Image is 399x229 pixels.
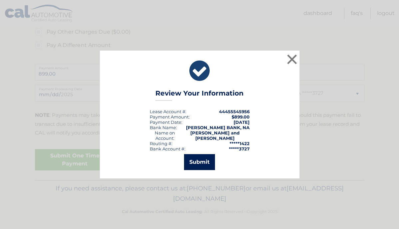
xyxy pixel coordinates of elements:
strong: [PERSON_NAME] BANK, NA [186,125,250,130]
button: Submit [184,154,215,170]
strong: [PERSON_NAME] and [PERSON_NAME] [190,130,240,141]
h3: Review Your Information [155,89,244,101]
div: Name on Account: [150,130,181,141]
div: Lease Account #: [150,109,186,114]
div: Payment Amount: [150,114,190,119]
div: Bank Account #: [150,146,185,151]
button: × [286,53,299,66]
div: Bank Name: [150,125,177,130]
span: [DATE] [234,119,250,125]
div: : [150,119,182,125]
div: Routing #: [150,141,172,146]
span: Payment Date [150,119,181,125]
strong: 44455545956 [219,109,250,114]
span: $899.00 [232,114,250,119]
